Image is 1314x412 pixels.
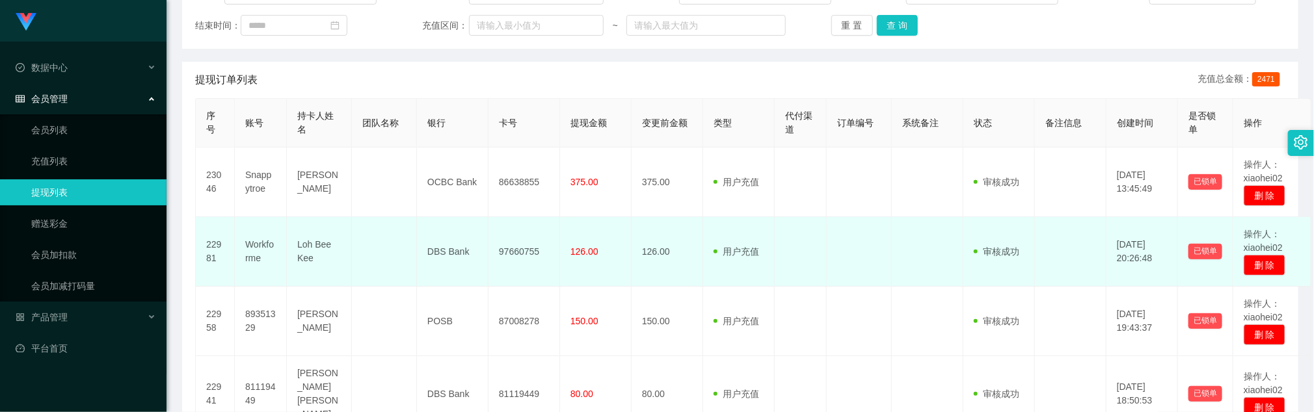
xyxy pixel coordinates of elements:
[245,118,263,128] span: 账号
[974,246,1019,257] span: 审核成功
[31,273,156,299] a: 会员加减打码量
[297,110,334,135] span: 持卡人姓名
[235,287,287,356] td: 89351329
[714,389,759,399] span: 用户充值
[1106,287,1178,356] td: [DATE] 19:43:37
[206,110,215,135] span: 序号
[1252,72,1280,86] span: 2471
[626,15,786,36] input: 请输入最大值为
[1045,118,1082,128] span: 备注信息
[714,246,759,257] span: 用户充值
[499,118,517,128] span: 卡号
[16,312,68,322] span: 产品管理
[1244,371,1283,395] span: 操作人：xiaohei02
[632,148,703,217] td: 375.00
[714,118,732,128] span: 类型
[570,118,607,128] span: 提现金额
[1244,255,1285,276] button: 删 除
[287,148,352,217] td: [PERSON_NAME]
[1117,118,1153,128] span: 创建时间
[632,217,703,287] td: 126.00
[195,19,241,32] span: 结束时间：
[422,19,469,32] span: 充值区间：
[362,118,399,128] span: 团队名称
[1244,324,1285,345] button: 删 除
[427,118,446,128] span: 银行
[1188,386,1222,402] button: 已锁单
[195,72,258,88] span: 提现订单列表
[974,177,1019,187] span: 审核成功
[235,217,287,287] td: Workforme
[604,19,626,32] span: ~
[570,177,598,187] span: 375.00
[1188,313,1222,329] button: 已锁单
[831,15,873,36] button: 重 置
[1106,217,1178,287] td: [DATE] 20:26:48
[31,179,156,205] a: 提现列表
[196,217,235,287] td: 22981
[785,110,812,135] span: 代付渠道
[1244,298,1283,322] span: 操作人：xiaohei02
[974,316,1019,326] span: 审核成功
[902,118,939,128] span: 系统备注
[714,177,759,187] span: 用户充值
[489,287,560,356] td: 87008278
[16,63,25,72] i: 图标: check-circle-o
[417,287,489,356] td: POSB
[1188,110,1216,135] span: 是否锁单
[31,242,156,268] a: 会员加扣款
[287,217,352,287] td: Loh Bee Kee
[877,15,918,36] button: 查 询
[16,13,36,31] img: logo.9652507e.png
[196,287,235,356] td: 22958
[16,62,68,73] span: 数据中心
[642,118,688,128] span: 变更前金额
[287,287,352,356] td: [PERSON_NAME]
[469,15,604,36] input: 请输入最小值为
[16,94,25,103] i: 图标: table
[31,117,156,143] a: 会员列表
[235,148,287,217] td: Snappytroe
[417,217,489,287] td: DBS Bank
[570,246,598,257] span: 126.00
[31,211,156,237] a: 赠送彩金
[489,217,560,287] td: 97660755
[16,313,25,322] i: 图标: appstore-o
[974,389,1019,399] span: 审核成功
[1244,118,1262,128] span: 操作
[570,316,598,326] span: 150.00
[489,148,560,217] td: 86638855
[714,316,759,326] span: 用户充值
[31,148,156,174] a: 充值列表
[1244,185,1285,206] button: 删 除
[16,94,68,104] span: 会员管理
[1294,135,1308,149] i: 图标: setting
[1198,72,1285,88] div: 充值总金额：
[1106,148,1178,217] td: [DATE] 13:45:49
[196,148,235,217] td: 23046
[1188,174,1222,190] button: 已锁单
[16,335,156,361] a: 图标: dashboard平台首页
[570,389,593,399] span: 80.00
[330,21,340,30] i: 图标: calendar
[974,118,992,128] span: 状态
[1188,244,1222,259] button: 已锁单
[1244,159,1283,183] span: 操作人：xiaohei02
[1244,229,1283,253] span: 操作人：xiaohei02
[632,287,703,356] td: 150.00
[837,118,874,128] span: 订单编号
[417,148,489,217] td: OCBC Bank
